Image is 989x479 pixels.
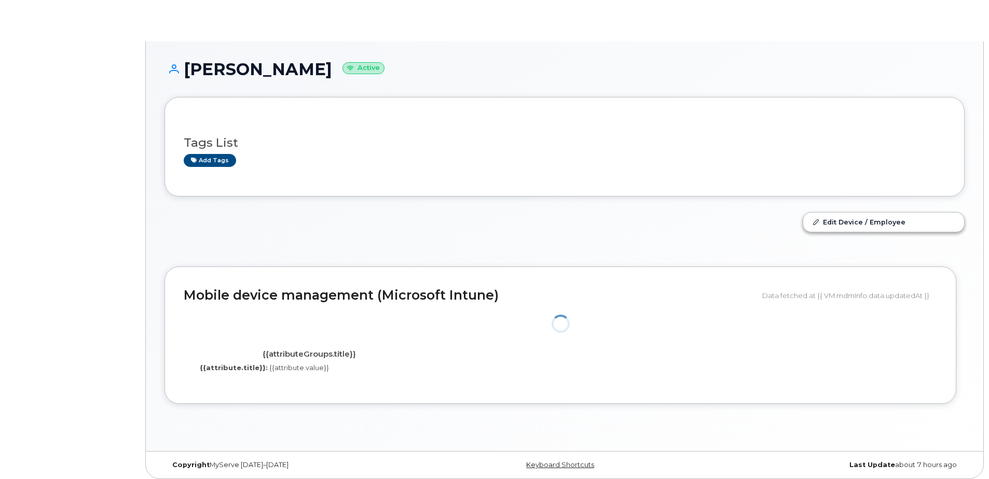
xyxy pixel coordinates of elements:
a: Keyboard Shortcuts [526,461,594,469]
small: Active [342,62,384,74]
div: about 7 hours ago [698,461,965,469]
a: Add tags [184,154,236,167]
label: {{attribute.title}}: [200,363,268,373]
h4: {{attributeGroups.title}} [191,350,427,359]
strong: Last Update [849,461,895,469]
div: Data fetched at {{ VM.mdmInfo.data.updatedAt }} [762,286,937,305]
h2: Mobile device management (Microsoft Intune) [184,288,754,303]
h3: Tags List [184,136,945,149]
a: Edit Device / Employee [803,213,964,231]
h1: [PERSON_NAME] [164,60,965,78]
div: MyServe [DATE]–[DATE] [164,461,431,469]
span: {{attribute.value}} [269,363,329,372]
strong: Copyright [172,461,210,469]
